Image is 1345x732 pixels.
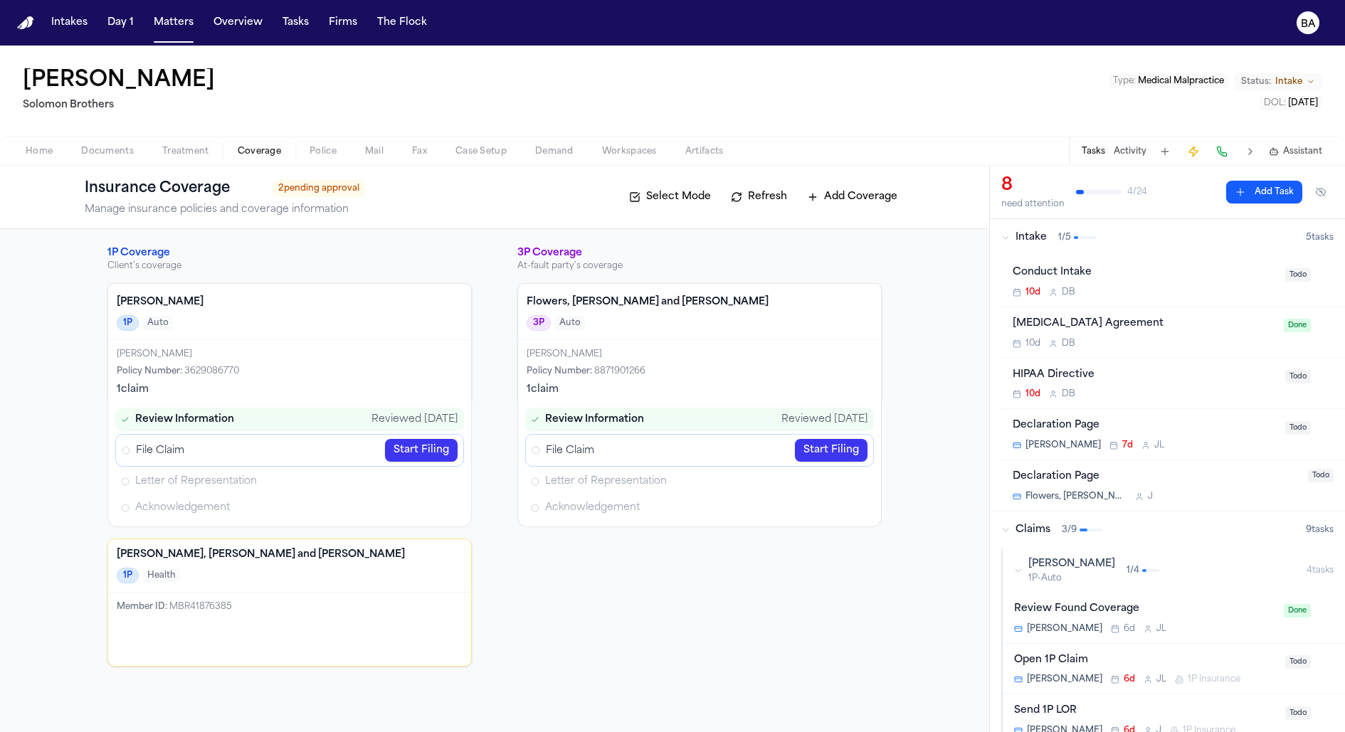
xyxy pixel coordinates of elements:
span: 5 task s [1306,232,1334,243]
span: J [1148,491,1153,502]
span: Done [1284,319,1311,332]
button: Matters [148,10,199,36]
div: Review Found Coverage [1014,601,1275,617]
span: [PERSON_NAME] [1028,557,1115,571]
span: Todo [1285,370,1311,383]
span: Health [143,568,180,583]
div: Send 1P LOR [1014,703,1277,719]
span: [PERSON_NAME] [1027,623,1102,635]
button: Make a Call [1212,142,1232,161]
div: Open task: Open 1P Claim [1003,644,1345,695]
h1: [PERSON_NAME] [23,68,215,94]
div: [MEDICAL_DATA] Agreement [1013,316,1275,332]
div: Open task: Retainer Agreement [1001,307,1345,359]
a: Start Filing [795,439,867,462]
h4: [PERSON_NAME], [PERSON_NAME] and [PERSON_NAME] [117,548,463,562]
h3: 3P Coverage [517,246,882,260]
span: Mail [365,146,384,157]
button: Intake1/55tasks [990,219,1345,256]
button: Hide completed tasks (⌘⇧H) [1308,181,1334,203]
div: Declaration Page [1013,418,1277,434]
div: Reviewed [DATE] [371,413,458,427]
span: 1 / 5 [1058,232,1071,243]
h2: Solomon Brothers [23,97,221,114]
span: File Claim [136,443,184,458]
span: [PERSON_NAME] [1027,674,1102,685]
span: Flowers, [PERSON_NAME] and [PERSON_NAME] [1025,491,1127,502]
span: Policy Number : [527,367,592,376]
div: Conduct Intake [1013,265,1277,281]
button: Overview [208,10,268,36]
a: Day 1 [102,10,139,36]
span: 3P [527,315,551,331]
button: Add Coverage [800,186,904,208]
span: 9 task s [1306,524,1334,536]
span: Letter of Representation [545,474,667,489]
div: Reviewed [DATE] [781,413,868,427]
span: 10d [1025,388,1040,400]
span: 1P [117,568,139,583]
button: [PERSON_NAME]1P-Auto1/44tasks [1003,548,1345,593]
button: Claims3/99tasks [990,511,1345,548]
span: Intake [1016,230,1047,245]
div: Steps [525,408,874,519]
span: D B [1062,388,1075,400]
span: Status: [1241,76,1271,87]
span: J L [1154,440,1164,451]
div: Claims filing progress [517,401,882,527]
span: 6d [1124,623,1135,635]
div: HIPAA Directive [1013,367,1277,383]
span: Todo [1285,421,1311,435]
button: Edit Type: Medical Malpractice [1109,74,1228,88]
h4: [PERSON_NAME] [117,295,463,309]
span: Member ID : [117,603,167,611]
button: Edit matter name [23,68,215,94]
span: Policy Number : [117,367,182,376]
span: 1P Insurance [1188,674,1240,685]
span: Documents [81,146,134,157]
span: Review Information [135,412,234,427]
p: At-fault party's coverage [517,260,882,272]
span: 3629086770 [184,367,239,376]
a: Start Filing [385,439,458,462]
span: Home [26,146,53,157]
button: Select Mode [622,186,718,208]
div: Open 1P Claim [1014,652,1277,669]
span: Done [1284,604,1311,617]
button: Tasks [277,10,315,36]
span: J L [1156,674,1166,685]
span: Todo [1285,706,1311,720]
span: 8871901266 [594,367,645,376]
div: 1 claim [527,383,872,397]
div: Steps [115,408,464,519]
button: Refresh [724,186,794,208]
span: Assistant [1283,146,1322,157]
button: Add Task [1155,142,1175,161]
div: [PERSON_NAME] [527,349,872,360]
div: [PERSON_NAME] [117,349,463,360]
p: Manage insurance policies and coverage information [85,203,365,217]
button: Activity [1114,146,1146,157]
div: need attention [1001,198,1065,210]
span: Acknowledgement [545,500,640,515]
button: Tasks [1082,146,1105,157]
span: [DATE] [1288,99,1318,107]
span: Medical Malpractice [1138,77,1224,85]
span: Fax [412,146,427,157]
span: Acknowledgement [135,500,230,515]
span: Todo [1308,469,1334,482]
span: Demand [535,146,574,157]
span: 7d [1122,440,1133,451]
span: Case Setup [455,146,507,157]
button: Intakes [46,10,93,36]
span: Todo [1285,268,1311,282]
span: 1P [117,315,139,331]
span: Letter of Representation [135,474,257,489]
h1: Insurance Coverage [85,177,261,200]
button: The Flock [371,10,433,36]
span: DOL : [1264,99,1286,107]
span: Type : [1113,77,1136,85]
